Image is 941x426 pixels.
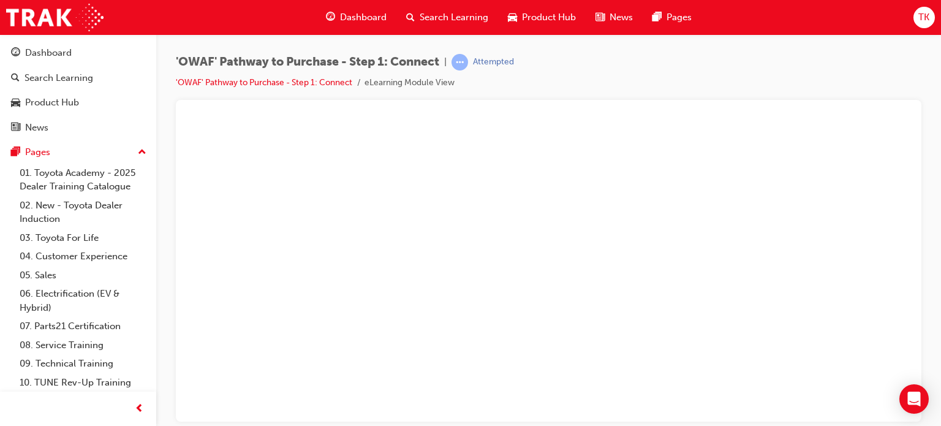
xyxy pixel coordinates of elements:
a: Product Hub [5,91,151,114]
div: Search Learning [25,71,93,85]
span: | [444,55,447,69]
span: guage-icon [326,10,335,25]
span: search-icon [406,10,415,25]
a: 06. Electrification (EV & Hybrid) [15,284,151,317]
a: 08. Service Training [15,336,151,355]
a: Search Learning [5,67,151,89]
a: 10. TUNE Rev-Up Training [15,373,151,392]
a: 05. Sales [15,266,151,285]
div: Product Hub [25,96,79,110]
span: prev-icon [135,401,144,417]
span: 'OWAF' Pathway to Purchase - Step 1: Connect [176,55,439,69]
span: car-icon [508,10,517,25]
a: 02. New - Toyota Dealer Induction [15,196,151,229]
a: 07. Parts21 Certification [15,317,151,336]
div: News [25,121,48,135]
div: Dashboard [25,46,72,60]
span: car-icon [11,97,20,108]
span: pages-icon [652,10,662,25]
button: TK [913,7,935,28]
span: guage-icon [11,48,20,59]
span: pages-icon [11,147,20,158]
span: Product Hub [522,10,576,25]
span: Pages [667,10,692,25]
span: up-icon [138,145,146,161]
span: search-icon [11,73,20,84]
span: news-icon [595,10,605,25]
div: Open Intercom Messenger [899,384,929,414]
a: 'OWAF' Pathway to Purchase - Step 1: Connect [176,77,352,88]
a: pages-iconPages [643,5,701,30]
span: news-icon [11,123,20,134]
a: Dashboard [5,42,151,64]
button: DashboardSearch LearningProduct HubNews [5,39,151,141]
a: search-iconSearch Learning [396,5,498,30]
span: Dashboard [340,10,387,25]
a: 04. Customer Experience [15,247,151,266]
span: learningRecordVerb_ATTEMPT-icon [452,54,468,70]
button: Pages [5,141,151,164]
span: News [610,10,633,25]
a: News [5,116,151,139]
a: 03. Toyota For Life [15,229,151,248]
span: Search Learning [420,10,488,25]
div: Pages [25,145,50,159]
a: 09. Technical Training [15,354,151,373]
a: car-iconProduct Hub [498,5,586,30]
li: eLearning Module View [365,76,455,90]
img: Trak [6,4,104,31]
a: guage-iconDashboard [316,5,396,30]
span: TK [918,10,929,25]
a: news-iconNews [586,5,643,30]
div: Attempted [473,56,514,68]
a: 01. Toyota Academy - 2025 Dealer Training Catalogue [15,164,151,196]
